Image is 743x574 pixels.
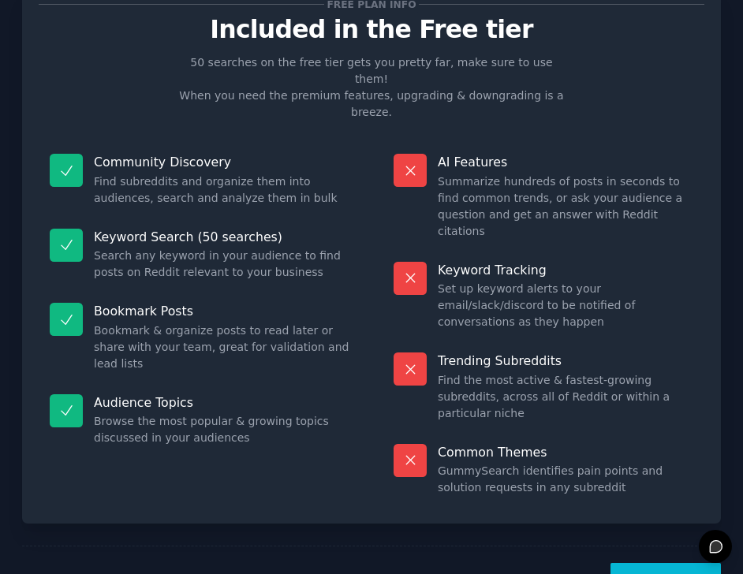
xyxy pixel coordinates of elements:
[438,444,693,460] p: Common Themes
[94,322,349,372] dd: Bookmark & organize posts to read later or share with your team, great for validation and lead lists
[94,173,349,207] dd: Find subreddits and organize them into audiences, search and analyze them in bulk
[438,281,693,330] dd: Set up keyword alerts to your email/slack/discord to be notified of conversations as they happen
[438,262,693,278] p: Keyword Tracking
[94,394,349,411] p: Audience Topics
[173,54,570,121] p: 50 searches on the free tier gets you pretty far, make sure to use them! When you need the premiu...
[94,248,349,281] dd: Search any keyword in your audience to find posts on Reddit relevant to your business
[94,229,349,245] p: Keyword Search (50 searches)
[438,463,693,496] dd: GummySearch identifies pain points and solution requests in any subreddit
[94,303,349,319] p: Bookmark Posts
[438,154,693,170] p: AI Features
[94,154,349,170] p: Community Discovery
[39,16,704,43] p: Included in the Free tier
[438,173,693,240] dd: Summarize hundreds of posts in seconds to find common trends, or ask your audience a question and...
[438,372,693,422] dd: Find the most active & fastest-growing subreddits, across all of Reddit or within a particular niche
[94,413,349,446] dd: Browse the most popular & growing topics discussed in your audiences
[438,352,693,369] p: Trending Subreddits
